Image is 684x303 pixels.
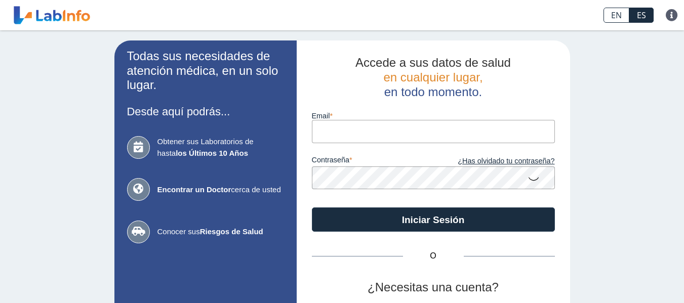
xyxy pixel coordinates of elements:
[157,185,231,194] b: Encontrar un Doctor
[629,8,654,23] a: ES
[433,156,555,167] a: ¿Has olvidado tu contraseña?
[603,8,629,23] a: EN
[312,207,555,232] button: Iniciar Sesión
[157,226,284,238] span: Conocer sus
[355,56,511,69] span: Accede a sus datos de salud
[384,85,482,99] span: en todo momento.
[157,136,284,159] span: Obtener sus Laboratorios de hasta
[312,280,555,295] h2: ¿Necesitas una cuenta?
[383,70,482,84] span: en cualquier lugar,
[312,112,555,120] label: email
[127,105,284,118] h3: Desde aquí podrás...
[157,184,284,196] span: cerca de usted
[200,227,263,236] b: Riesgos de Salud
[127,49,284,93] h2: Todas sus necesidades de atención médica, en un solo lugar.
[176,149,248,157] b: los Últimos 10 Años
[312,156,433,167] label: contraseña
[403,250,464,262] span: O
